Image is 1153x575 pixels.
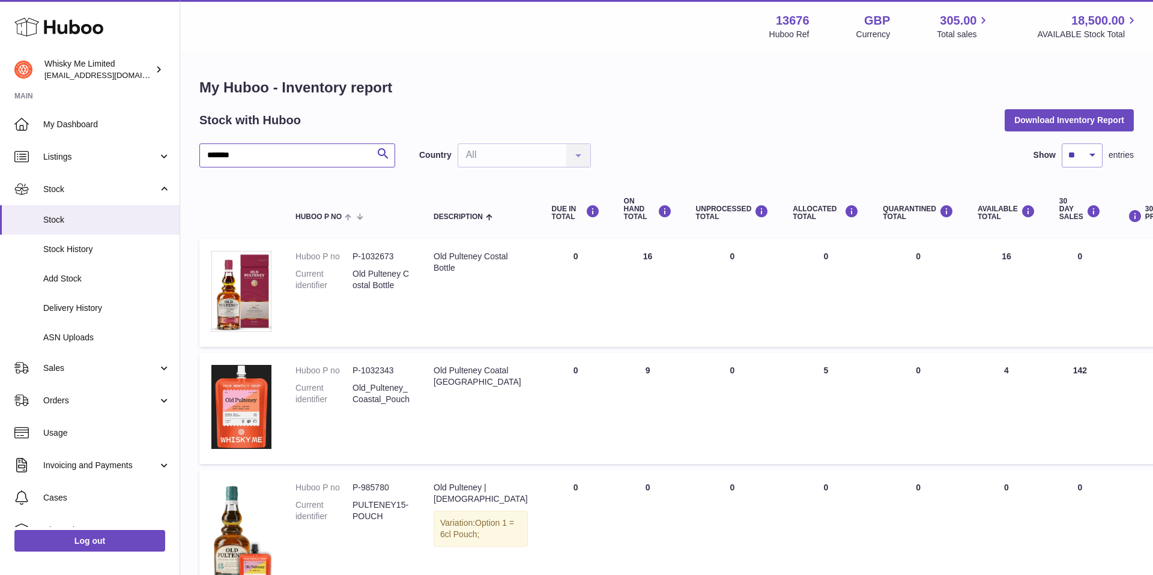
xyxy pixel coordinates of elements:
[43,427,171,439] span: Usage
[781,239,871,347] td: 0
[295,382,353,405] dt: Current identifier
[937,29,990,40] span: Total sales
[864,13,890,29] strong: GBP
[211,251,271,332] img: product image
[434,365,528,388] div: Old Pulteney Coatal [GEOGRAPHIC_DATA]
[295,268,353,291] dt: Current identifier
[552,205,600,221] div: DUE IN TOTAL
[612,353,684,464] td: 9
[612,239,684,347] td: 16
[1005,109,1134,131] button: Download Inventory Report
[684,239,781,347] td: 0
[966,239,1047,347] td: 16
[916,251,921,261] span: 0
[43,395,158,406] span: Orders
[353,482,410,493] dd: P-985780
[434,213,483,221] span: Description
[684,353,781,464] td: 0
[211,365,271,449] img: product image
[434,482,528,505] div: Old Pulteney | [DEMOGRAPHIC_DATA]
[793,205,859,221] div: ALLOCATED Total
[1109,149,1134,161] span: entries
[978,205,1035,221] div: AVAILABLE Total
[295,365,353,376] dt: Huboo P no
[44,58,153,81] div: Whisky Me Limited
[781,353,871,464] td: 5
[43,363,158,374] span: Sales
[43,244,171,255] span: Stock History
[540,353,612,464] td: 0
[295,482,353,493] dt: Huboo P no
[940,13,976,29] span: 305.00
[43,214,171,226] span: Stock
[696,205,769,221] div: UNPROCESSED Total
[295,251,353,262] dt: Huboo P no
[1059,197,1101,221] div: 30 DAY SALES
[624,197,672,221] div: ON HAND Total
[43,460,158,471] span: Invoicing and Payments
[43,151,158,163] span: Listings
[1047,239,1113,347] td: 0
[440,518,514,539] span: Option 1 = 6cl Pouch;
[43,273,171,284] span: Add Stock
[353,382,410,405] dd: Old_Pulteney_Coastal_Pouch
[199,78,1134,97] h1: My Huboo - Inventory report
[419,149,452,161] label: Country
[43,492,171,504] span: Cases
[769,29,810,40] div: Huboo Ref
[43,303,171,314] span: Delivery History
[295,213,342,221] span: Huboo P no
[353,499,410,522] dd: PULTENEY15-POUCH
[937,13,990,40] a: 305.00 Total sales
[43,184,158,195] span: Stock
[434,251,528,274] div: Old Pulteney Costal Bottle
[353,251,410,262] dd: P-1032673
[353,365,410,376] dd: P-1032343
[916,483,921,492] span: 0
[1033,149,1056,161] label: Show
[856,29,891,40] div: Currency
[1037,13,1139,40] a: 18,500.00 AVAILABLE Stock Total
[1047,353,1113,464] td: 142
[883,205,954,221] div: QUARANTINED Total
[353,268,410,291] dd: Old Pulteney Costal Bottle
[44,70,177,80] span: [EMAIL_ADDRESS][DOMAIN_NAME]
[916,366,921,375] span: 0
[1071,13,1125,29] span: 18,500.00
[434,511,528,547] div: Variation:
[966,353,1047,464] td: 4
[43,332,171,343] span: ASN Uploads
[199,112,301,128] h2: Stock with Huboo
[1037,29,1139,40] span: AVAILABLE Stock Total
[43,119,171,130] span: My Dashboard
[14,61,32,79] img: orders@whiskyshop.com
[540,239,612,347] td: 0
[43,525,171,536] span: Channels
[295,499,353,522] dt: Current identifier
[776,13,810,29] strong: 13676
[14,530,165,552] a: Log out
